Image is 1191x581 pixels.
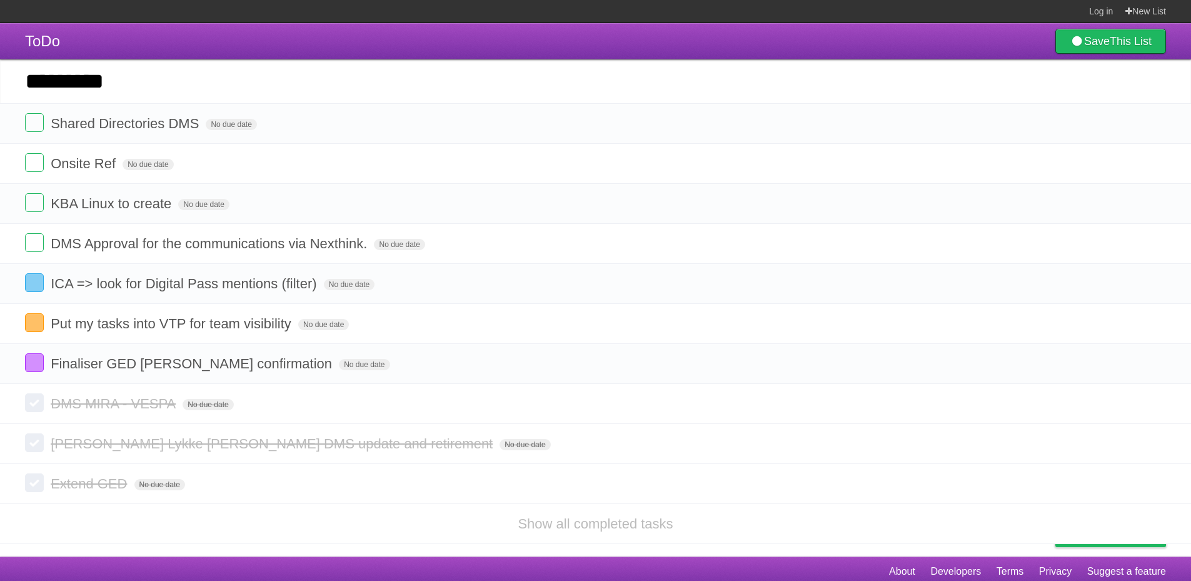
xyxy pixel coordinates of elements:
[51,196,174,211] span: KBA Linux to create
[51,276,320,291] span: ICA => look for Digital Pass mentions (filter)
[25,313,44,332] label: Done
[324,279,374,290] span: No due date
[500,439,550,450] span: No due date
[25,433,44,452] label: Done
[1090,273,1113,294] label: Star task
[51,436,496,452] span: [PERSON_NAME] Lykke [PERSON_NAME] DMS update and retirement
[1090,233,1113,254] label: Star task
[134,479,185,490] span: No due date
[25,353,44,372] label: Done
[1090,153,1113,174] label: Star task
[1055,29,1166,54] a: SaveThis List
[183,399,233,410] span: No due date
[51,116,202,131] span: Shared Directories DMS
[1082,525,1160,547] span: Buy me a coffee
[25,273,44,292] label: Done
[51,356,335,371] span: Finaliser GED [PERSON_NAME] confirmation
[1090,193,1113,214] label: Star task
[298,319,349,330] span: No due date
[51,156,119,171] span: Onsite Ref
[123,159,173,170] span: No due date
[374,239,425,250] span: No due date
[518,516,673,532] a: Show all completed tasks
[25,233,44,252] label: Done
[25,193,44,212] label: Done
[1090,353,1113,374] label: Star task
[51,476,130,492] span: Extend GED
[339,359,389,370] span: No due date
[25,33,60,49] span: ToDo
[1110,35,1152,48] b: This List
[25,153,44,172] label: Done
[1090,313,1113,334] label: Star task
[1090,113,1113,134] label: Star task
[25,113,44,132] label: Done
[51,236,370,251] span: DMS Approval for the communications via Nexthink.
[25,473,44,492] label: Done
[178,199,229,210] span: No due date
[206,119,256,130] span: No due date
[25,393,44,412] label: Done
[51,396,179,412] span: DMS MIRA - VESPA
[51,316,294,331] span: Put my tasks into VTP for team visibility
